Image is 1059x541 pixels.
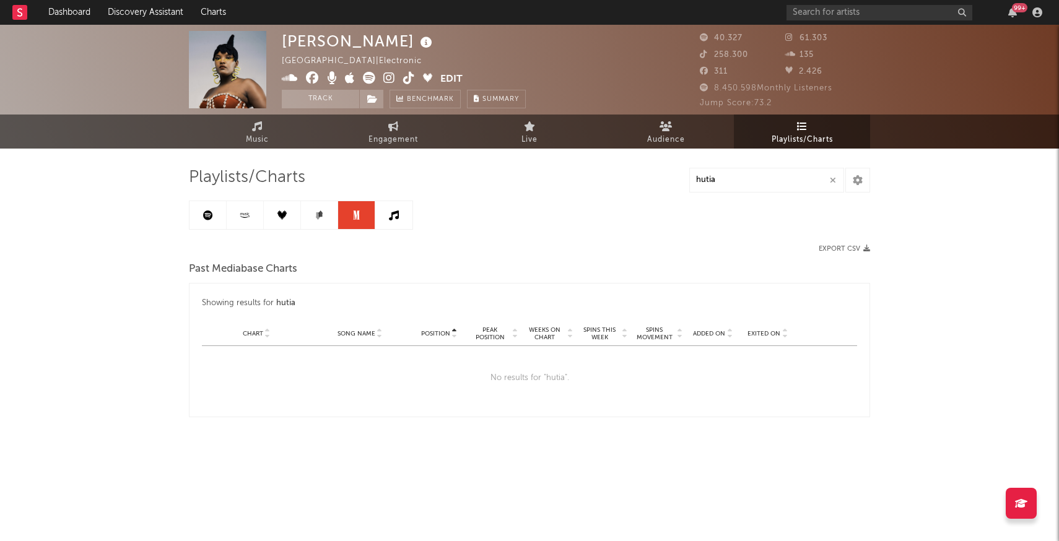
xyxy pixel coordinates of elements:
span: Playlists/Charts [772,132,833,147]
span: Position [421,330,450,337]
span: Summary [482,96,519,103]
a: Engagement [325,115,461,149]
span: Exited On [747,330,780,337]
span: Jump Score: 73.2 [700,99,772,107]
span: 258.300 [700,51,748,59]
div: Showing results for [202,296,857,311]
button: Export CSV [819,245,870,253]
a: Benchmark [390,90,461,108]
span: Benchmark [407,92,454,107]
a: Live [461,115,598,149]
span: Added On [693,330,725,337]
span: Playlists/Charts [189,170,305,185]
input: Search Playlists/Charts [689,168,844,193]
span: Chart [243,330,263,337]
span: Spins Movement [634,326,675,341]
span: Live [521,132,538,147]
button: 99+ [1008,7,1017,17]
span: 61.303 [785,34,827,42]
a: Music [189,115,325,149]
span: Weeks on Chart [525,326,565,341]
span: 8.450.598 Monthly Listeners [700,84,832,92]
div: No results for " hutia ". [202,346,857,410]
div: [PERSON_NAME] [282,31,435,51]
button: Summary [467,90,526,108]
span: 40.327 [700,34,743,42]
span: Spins This Week [579,326,620,341]
span: 311 [700,67,728,76]
span: Engagement [368,132,418,147]
div: 99 + [1012,3,1027,12]
span: Peak Position [469,326,510,341]
a: Audience [598,115,734,149]
input: Search for artists [787,5,972,20]
button: Edit [440,72,463,87]
a: Playlists/Charts [734,115,870,149]
button: Track [282,90,359,108]
span: Music [246,132,269,147]
span: Song Name [338,330,375,337]
div: hutia [276,296,295,311]
span: Audience [647,132,685,147]
span: 135 [785,51,814,59]
div: [GEOGRAPHIC_DATA] | Electronic [282,54,436,69]
span: 2.426 [785,67,822,76]
span: Past Mediabase Charts [189,262,297,277]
